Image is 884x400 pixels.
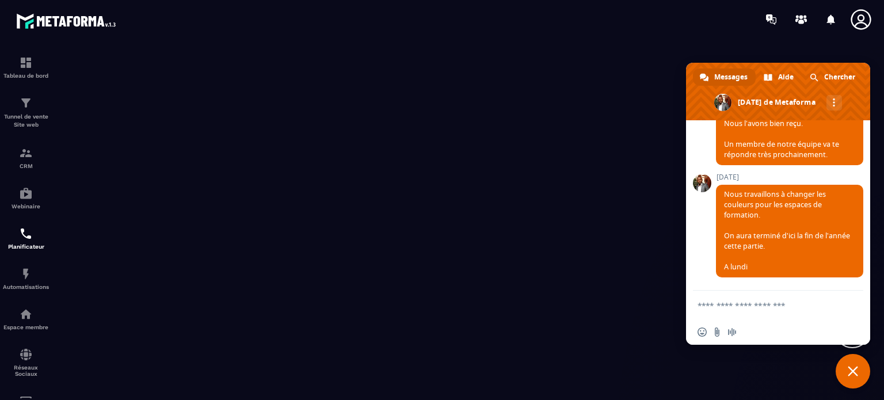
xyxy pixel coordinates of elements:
p: Webinaire [3,203,49,209]
span: Chercher [824,68,855,86]
a: formationformationTunnel de vente Site web [3,87,49,138]
img: formation [19,56,33,70]
div: Messages [693,68,756,86]
p: Automatisations [3,284,49,290]
span: Nous travaillons à changer les couleurs pour les espaces de formation. On aura terminé d'ici la f... [724,189,850,272]
a: formationformationCRM [3,138,49,178]
a: automationsautomationsAutomatisations [3,258,49,299]
img: formation [19,146,33,160]
div: Autres canaux [826,95,842,111]
p: Planificateur [3,243,49,250]
div: Aide [757,68,802,86]
span: Envoyer un fichier [712,327,722,337]
span: Messages [714,68,748,86]
img: social-network [19,348,33,361]
img: scheduler [19,227,33,241]
p: Espace membre [3,324,49,330]
a: automationsautomationsEspace membre [3,299,49,339]
textarea: Entrez votre message... [698,300,833,311]
img: automations [19,186,33,200]
img: automations [19,307,33,321]
p: Tableau de bord [3,73,49,79]
img: logo [16,10,120,32]
span: Message audio [727,327,737,337]
img: formation [19,96,33,110]
p: CRM [3,163,49,169]
a: automationsautomationsWebinaire [3,178,49,218]
p: Réseaux Sociaux [3,364,49,377]
span: [DATE] [716,173,863,181]
div: Fermer le chat [836,354,870,388]
p: Tunnel de vente Site web [3,113,49,129]
div: Chercher [803,68,863,86]
img: automations [19,267,33,281]
a: schedulerschedulerPlanificateur [3,218,49,258]
a: formationformationTableau de bord [3,47,49,87]
span: Insérer un emoji [698,327,707,337]
span: Aide [778,68,794,86]
a: social-networksocial-networkRéseaux Sociaux [3,339,49,386]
